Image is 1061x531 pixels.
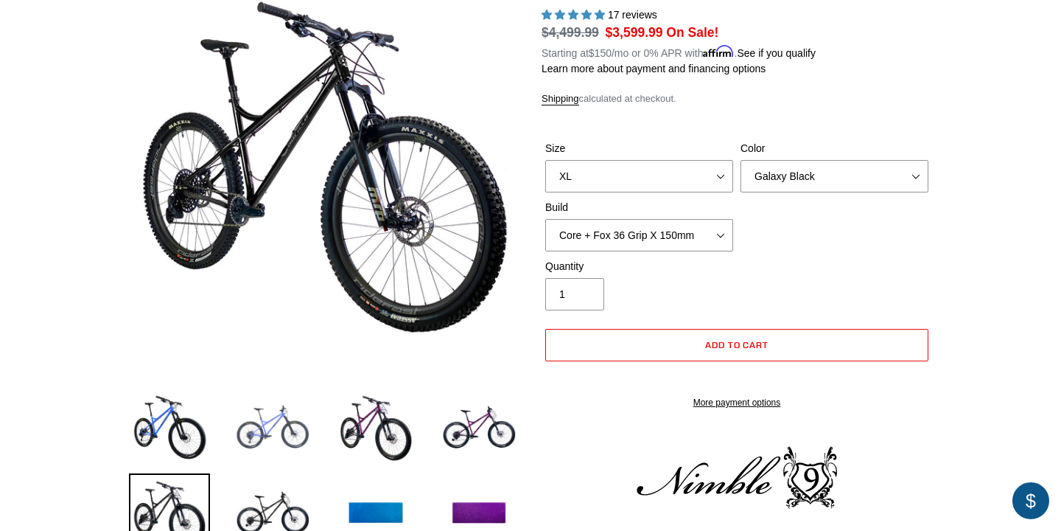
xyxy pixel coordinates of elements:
[666,23,718,42] span: On Sale!
[542,93,579,105] a: Shipping
[542,25,599,40] s: $4,499.99
[438,388,519,469] img: Load image into Gallery viewer, NIMBLE 9 - Complete Bike
[129,388,210,469] img: Load image into Gallery viewer, NIMBLE 9 - Complete Bike
[705,339,769,350] span: Add to cart
[545,200,733,215] label: Build
[542,91,932,106] div: calculated at checkout.
[545,259,733,274] label: Quantity
[335,388,416,469] img: Load image into Gallery viewer, NIMBLE 9 - Complete Bike
[608,9,657,21] span: 17 reviews
[589,47,612,59] span: $150
[542,9,608,21] span: 4.88 stars
[542,42,816,61] p: Starting at /mo or 0% APR with .
[606,25,663,40] span: $3,599.99
[542,63,766,74] a: Learn more about payment and financing options
[545,396,928,409] a: More payment options
[545,141,733,156] label: Size
[232,388,313,469] img: Load image into Gallery viewer, NIMBLE 9 - Complete Bike
[740,141,928,156] label: Color
[1012,482,1049,519] div: $
[737,47,816,59] a: See if you qualify - Learn more about Affirm Financing (opens in modal)
[703,45,734,58] span: Affirm
[545,329,928,361] button: Add to cart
